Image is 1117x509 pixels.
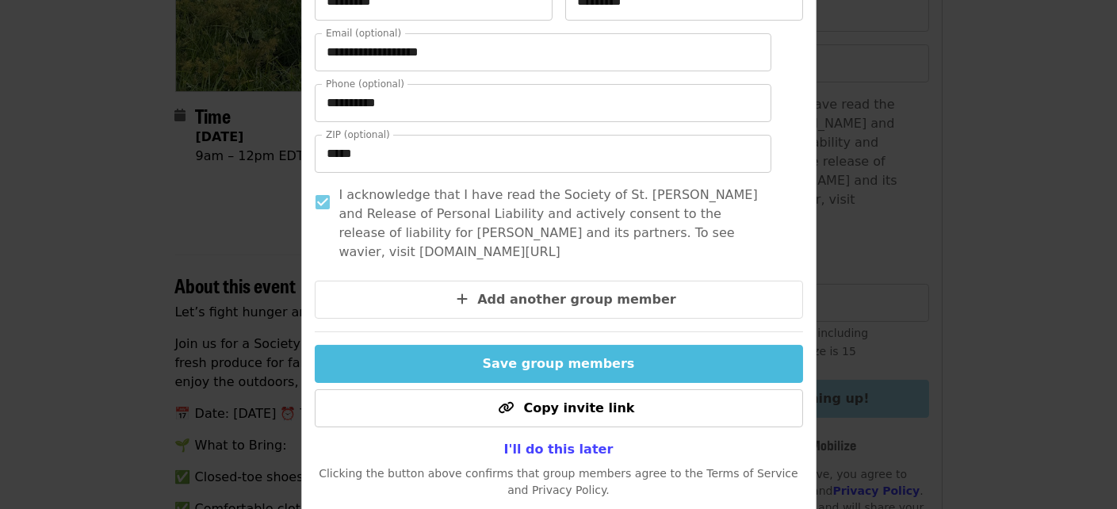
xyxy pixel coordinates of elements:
[319,467,798,496] span: Clicking the button above confirms that group members agree to the Terms of Service and Privacy P...
[315,84,771,122] input: Phone (optional)
[523,400,634,415] span: Copy invite link
[315,389,803,427] button: Copy invite link
[315,135,771,173] input: ZIP (optional)
[477,292,676,307] span: Add another group member
[483,356,635,371] span: Save group members
[326,29,401,38] label: Email (optional)
[315,345,803,383] button: Save group members
[326,130,390,140] label: ZIP (optional)
[504,442,614,457] span: I'll do this later
[457,292,468,307] i: plus icon
[339,186,763,262] span: I acknowledge that I have read the Society of St. [PERSON_NAME] and Release of Personal Liability...
[326,79,404,89] label: Phone (optional)
[315,281,803,319] button: Add another group member
[498,400,514,415] i: link icon
[492,434,626,465] button: I'll do this later
[315,33,771,71] input: Email (optional)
